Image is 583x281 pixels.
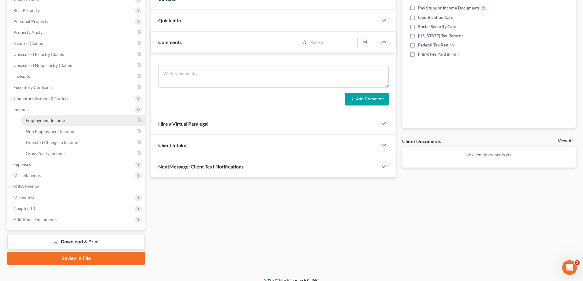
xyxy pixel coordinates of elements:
a: Expected Change in Income [21,137,145,148]
a: Secured Claims [9,38,145,49]
a: Employment Income [21,115,145,126]
a: Property Analysis [9,27,145,38]
span: Personal Property [13,19,48,24]
a: Unsecured Nonpriority Claims [9,60,145,71]
button: Add Comment [345,93,389,105]
span: 2 [575,260,580,265]
span: Pay Stubs or Income Documents [418,5,480,11]
a: Review & File [7,252,145,265]
span: Secured Claims [13,41,43,46]
span: Social Security Card [418,24,457,30]
span: Expected Change in Income [26,140,78,145]
span: Unsecured Priority Claims [13,52,64,57]
span: Federal Tax Return [418,42,454,48]
div: Client Documents [402,138,441,144]
span: SOFA Review [13,184,39,189]
span: Property Analysis [13,30,47,35]
span: Additional Documents [13,217,57,222]
a: Download & Print [7,235,145,249]
input: Search... [309,37,358,48]
a: Gross Yearly Income [21,148,145,159]
iframe: Intercom live chat [562,260,577,275]
span: Client Intake [158,142,186,148]
a: SOFA Review [9,181,145,192]
a: Lawsuits [9,71,145,82]
span: Non Employment Income [26,129,74,134]
span: Chapter 13 [13,206,35,211]
span: Unsecured Nonpriority Claims [13,63,72,68]
span: Income [13,107,28,112]
span: Quick Info [158,17,181,23]
a: Non Employment Income [21,126,145,137]
span: Filing Fee Paid in Full [418,51,459,57]
span: Expenses [13,162,31,167]
span: Hire a Virtual Paralegal [158,121,208,127]
p: No client documents yet. [407,152,571,158]
span: Means Test [13,195,35,200]
span: Comments [158,39,182,45]
a: View All [558,139,573,143]
span: Gross Yearly Income [26,151,65,156]
span: Identification Card [418,14,454,20]
span: [US_STATE] Tax Returns [418,33,463,39]
span: NextMessage: Client Text Notifications [158,164,244,169]
span: Employment Income [26,118,65,123]
span: Lawsuits [13,74,30,79]
a: Executory Contracts [9,82,145,93]
span: Codebtors Insiders & Notices [13,96,69,101]
a: Unsecured Priority Claims [9,49,145,60]
span: Executory Contracts [13,85,53,90]
span: Miscellaneous [13,173,41,178]
span: Real Property [13,8,40,13]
